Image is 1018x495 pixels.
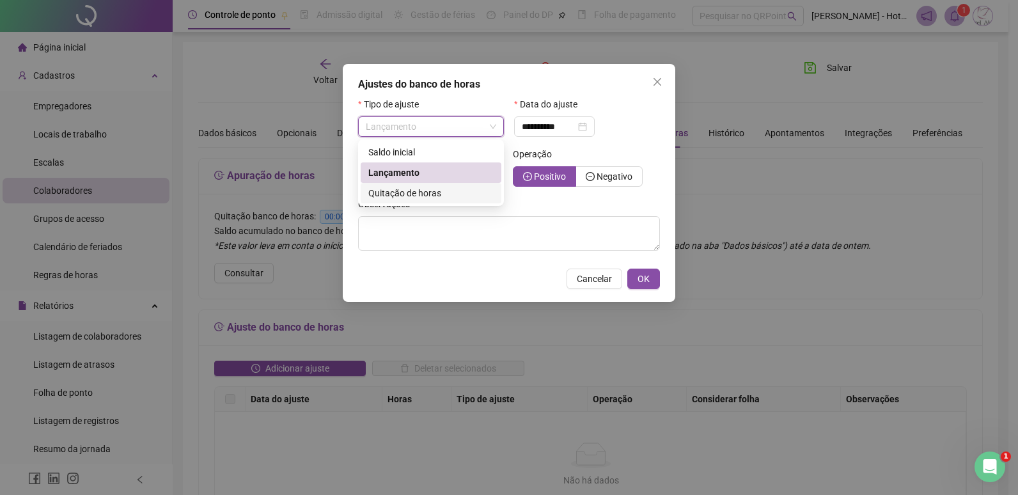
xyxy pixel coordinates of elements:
[638,272,650,286] span: OK
[368,168,419,178] span: Lançamento
[627,269,660,289] button: OK
[366,122,416,132] span: Lançamento
[1001,452,1011,462] span: 1
[586,172,595,181] span: minus-circle
[368,147,415,157] span: Saldo inicial
[534,171,566,182] span: Positivo
[577,272,612,286] span: Cancelar
[652,77,662,87] span: close
[358,77,660,92] div: Ajustes do banco de horas
[975,452,1005,482] iframe: Intercom live chat
[523,172,532,181] span: plus-circle
[567,269,622,289] button: Cancelar
[514,97,586,111] label: Data do ajuste
[647,72,668,92] button: Close
[513,147,560,161] label: Operação
[358,97,427,111] label: Tipo de ajuste
[358,197,418,211] label: Observações
[597,171,632,182] span: Negativo
[368,188,441,198] span: Quitação de horas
